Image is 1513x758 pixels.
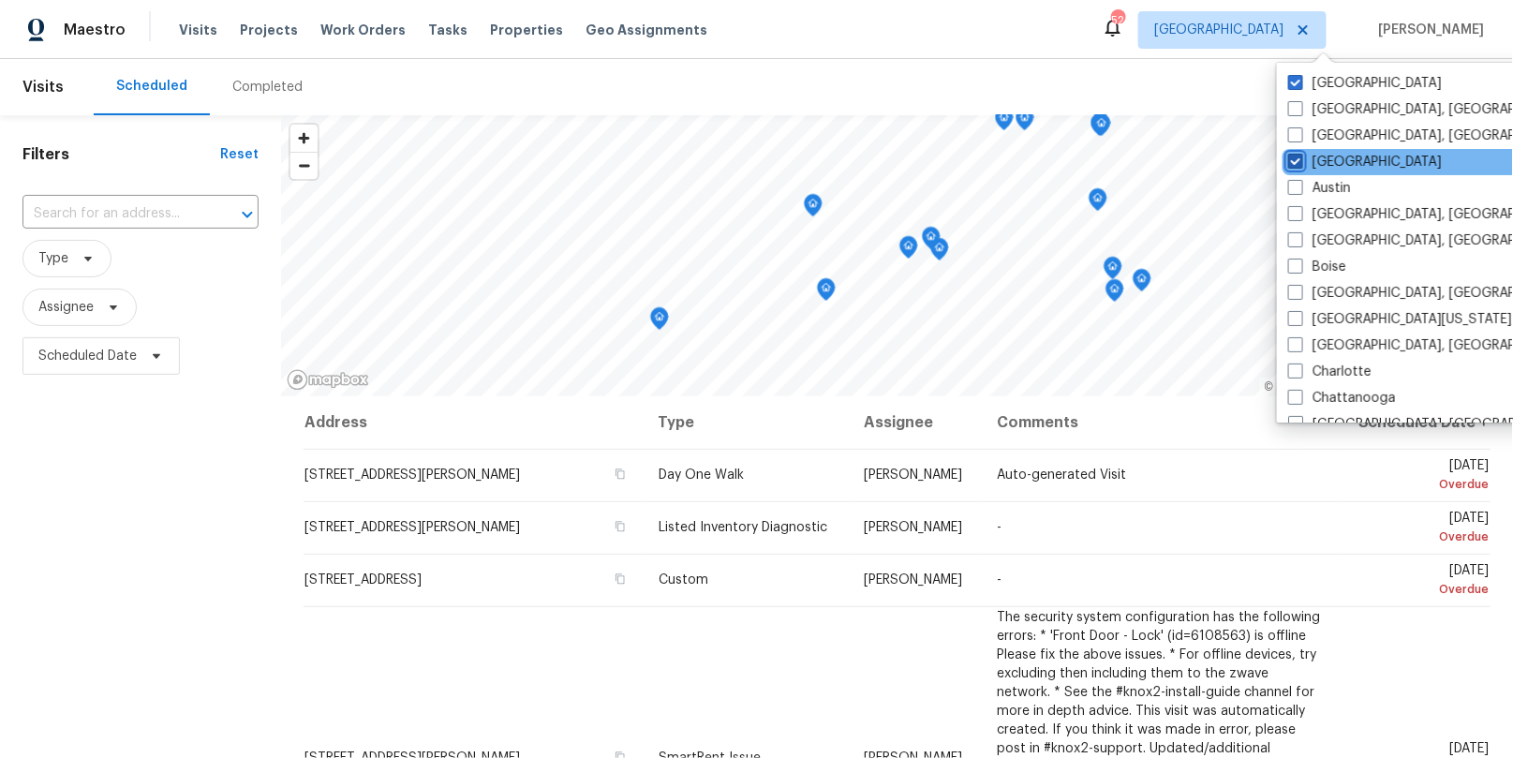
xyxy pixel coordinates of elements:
[428,23,467,37] span: Tasks
[612,466,629,483] button: Copy Address
[320,21,406,39] span: Work Orders
[179,21,217,39] span: Visits
[1353,528,1490,546] div: Overdue
[38,347,137,365] span: Scheduled Date
[1090,113,1109,142] div: Map marker
[1016,108,1034,137] div: Map marker
[922,227,941,256] div: Map marker
[304,573,422,587] span: [STREET_ADDRESS]
[804,194,823,223] div: Map marker
[864,573,962,587] span: [PERSON_NAME]
[612,518,629,535] button: Copy Address
[1353,459,1490,494] span: [DATE]
[240,21,298,39] span: Projects
[64,21,126,39] span: Maestro
[1111,11,1124,30] div: 52
[899,236,918,265] div: Map marker
[290,152,318,179] button: Zoom out
[1353,580,1490,599] div: Overdue
[287,369,369,391] a: Mapbox homepage
[22,145,220,164] h1: Filters
[234,201,260,228] button: Open
[1288,179,1351,198] label: Austin
[586,21,707,39] span: Geo Assignments
[1288,74,1442,93] label: [GEOGRAPHIC_DATA]
[849,396,982,449] th: Assignee
[864,521,962,534] span: [PERSON_NAME]
[650,307,669,336] div: Map marker
[1288,389,1396,408] label: Chattanooga
[644,396,850,449] th: Type
[659,521,827,534] span: Listed Inventory Diagnostic
[1338,396,1491,449] th: Scheduled Date ↑
[1265,380,1316,394] a: Mapbox
[1288,258,1346,276] label: Boise
[1353,564,1490,599] span: [DATE]
[38,249,68,268] span: Type
[864,468,962,482] span: [PERSON_NAME]
[1353,512,1490,546] span: [DATE]
[304,468,520,482] span: [STREET_ADDRESS][PERSON_NAME]
[232,78,303,97] div: Completed
[817,278,836,307] div: Map marker
[22,200,206,229] input: Search for an address...
[22,67,64,108] span: Visits
[997,573,1001,587] span: -
[1092,113,1111,142] div: Map marker
[1154,21,1283,39] span: [GEOGRAPHIC_DATA]
[659,573,708,587] span: Custom
[304,396,644,449] th: Address
[490,21,563,39] span: Properties
[997,468,1126,482] span: Auto-generated Visit
[1372,21,1485,39] span: [PERSON_NAME]
[1288,363,1372,381] label: Charlotte
[1089,188,1107,217] div: Map marker
[612,571,629,587] button: Copy Address
[659,468,744,482] span: Day One Walk
[290,125,318,152] button: Zoom in
[997,521,1001,534] span: -
[38,298,94,317] span: Assignee
[116,77,187,96] div: Scheduled
[1133,269,1151,298] div: Map marker
[982,396,1338,449] th: Comments
[220,145,259,164] div: Reset
[1104,257,1122,286] div: Map marker
[1105,279,1124,308] div: Map marker
[290,153,318,179] span: Zoom out
[995,108,1014,137] div: Map marker
[1288,153,1442,171] label: [GEOGRAPHIC_DATA]
[1353,475,1490,494] div: Overdue
[304,521,520,534] span: [STREET_ADDRESS][PERSON_NAME]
